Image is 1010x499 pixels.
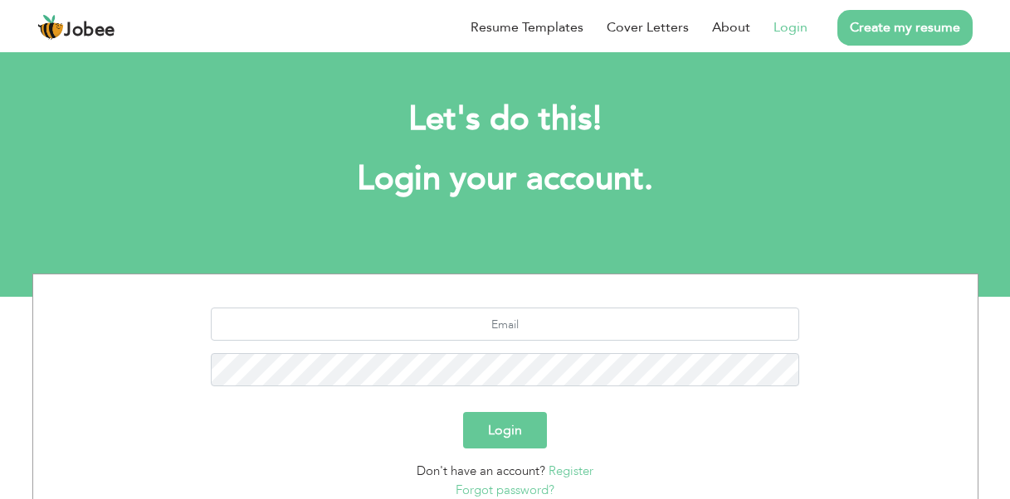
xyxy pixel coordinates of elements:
[37,14,64,41] img: jobee.io
[37,14,115,41] a: Jobee
[57,157,954,201] h1: Login your account.
[417,463,545,479] span: Don't have an account?
[712,17,750,37] a: About
[607,17,689,37] a: Cover Letters
[64,22,115,40] span: Jobee
[773,17,808,37] a: Login
[57,98,954,141] h2: Let's do this!
[549,463,593,479] a: Register
[211,308,799,341] input: Email
[471,17,583,37] a: Resume Templates
[456,482,554,498] a: Forgot password?
[463,412,547,448] button: Login
[837,10,973,46] a: Create my resume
